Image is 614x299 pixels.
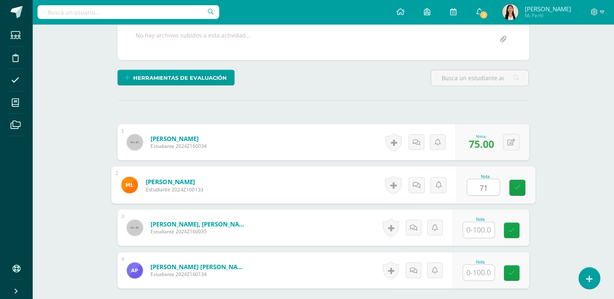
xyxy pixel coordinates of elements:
a: [PERSON_NAME], [PERSON_NAME] [151,220,247,228]
div: Nota [467,174,503,179]
span: Estudiante 2024Z160034 [151,143,207,149]
span: 75.00 [469,137,494,151]
div: Nota [463,260,498,264]
span: Estudiante 2024Z160134 [151,271,247,278]
div: Nota: [469,133,494,139]
span: Estudiante 2024Z160133 [145,186,203,193]
input: 0-100.0 [463,222,495,238]
img: 45x45 [127,134,143,150]
span: Estudiante 2024Z160035 [151,228,247,235]
img: 5a66916c3adc54687111bd8e5311b9ba.png [121,176,138,193]
span: Mi Perfil [524,12,571,19]
input: Busca un usuario... [38,5,219,19]
a: [PERSON_NAME] [PERSON_NAME] [151,263,247,271]
input: 0-100.0 [467,179,499,195]
a: Herramientas de evaluación [117,70,235,85]
img: 45x45 [127,220,143,236]
input: 0-100.0 [463,265,495,280]
span: [PERSON_NAME] [524,5,571,13]
span: Herramientas de evaluación [133,71,227,85]
a: [PERSON_NAME] [145,177,203,186]
img: 78d6007ba40a46279bc8fccf829f83ff.png [502,4,518,20]
div: Nota [463,217,498,222]
div: No hay archivos subidos a esta actividad... [136,31,251,47]
input: Busca un estudiante aquí... [431,70,528,86]
img: 326377804b801194e3f916293c684fb8.png [127,262,143,278]
span: 2 [479,10,488,19]
a: [PERSON_NAME] [151,135,207,143]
